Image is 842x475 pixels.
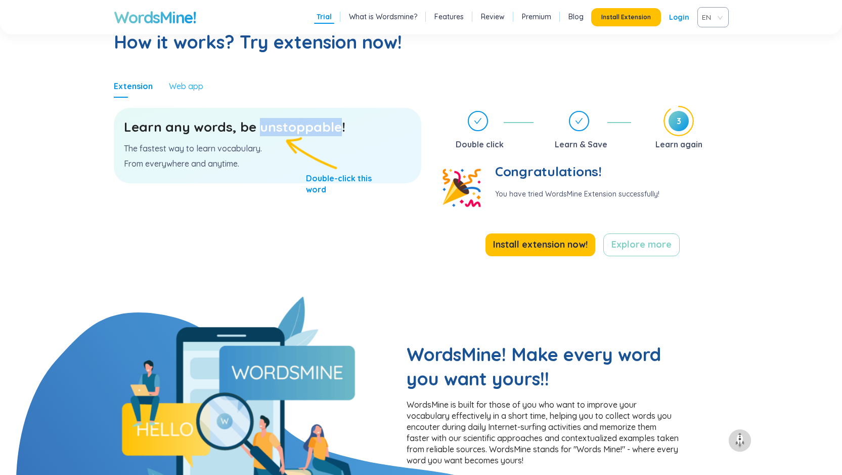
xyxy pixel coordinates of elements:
[639,111,729,152] div: 3Learn again
[669,111,689,131] span: 3
[601,13,651,21] span: Install Extension
[702,10,720,25] span: VIE
[485,233,595,256] button: Install extension now!
[436,111,534,152] div: Double click
[456,136,504,152] div: Double click
[575,117,583,125] span: check
[474,117,482,125] span: check
[124,143,411,154] p: The fastest way to learn vocabulary.
[481,12,505,22] a: Review
[349,12,417,22] a: What is Wordsmine?
[495,189,659,199] p: You have tried WordsMine Extension successfully!
[407,399,680,466] p: WordsMine is built for those of you who want to improve your vocabulary effectively in a short ti...
[114,81,153,92] div: Extension
[542,111,631,152] div: Learn & Save
[669,8,689,26] a: Login
[114,30,729,54] h2: How it works? Try extension now!
[522,12,551,22] a: Premium
[732,432,748,449] img: to top
[124,158,411,169] p: From everywhere and anytime.
[555,136,607,152] div: Learn & Save
[407,342,680,391] h2: WordsMine! Make every word you want yours!!
[434,12,464,22] a: Features
[124,118,411,136] h3: Learn any words, be unstoppable!
[436,163,487,213] img: Congratulations
[611,238,672,252] span: Explore more
[568,12,584,22] a: Blog
[495,163,659,181] h4: Congratulations!
[169,81,203,92] div: Web app
[603,233,680,256] button: Explore more
[591,8,661,26] button: Install Extension
[493,238,588,252] span: Install extension now!
[114,7,196,27] a: WordsMine!
[317,12,332,22] a: Trial
[655,136,702,152] div: Learn again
